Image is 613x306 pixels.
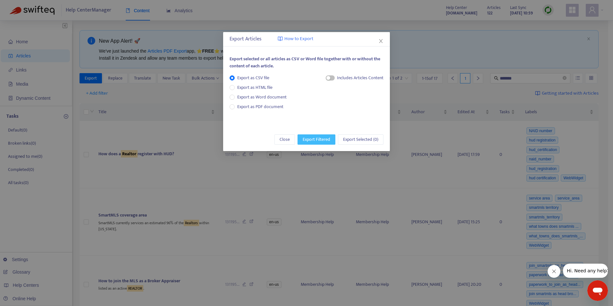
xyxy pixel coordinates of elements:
[230,55,380,70] span: Export selected or all articles as CSV or Word file together with or without the content of each ...
[303,136,330,143] span: Export Filtered
[377,38,384,45] button: Close
[280,136,290,143] span: Close
[337,74,383,81] div: Includes Articles Content
[278,35,313,43] a: How to Export
[278,36,283,41] img: image-link
[237,103,283,110] span: Export as PDF document
[235,94,289,101] span: Export as Word document
[235,84,275,91] span: Export as HTML file
[548,265,560,278] iframe: Close message
[378,38,383,44] span: close
[338,134,383,145] button: Export Selected (0)
[284,35,313,43] span: How to Export
[563,264,608,278] iframe: Message from company
[4,4,46,10] span: Hi. Need any help?
[587,280,608,301] iframe: Button to launch messaging window
[298,134,335,145] button: Export Filtered
[274,134,295,145] button: Close
[230,35,383,43] div: Export Articles
[235,74,272,81] span: Export as CSV file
